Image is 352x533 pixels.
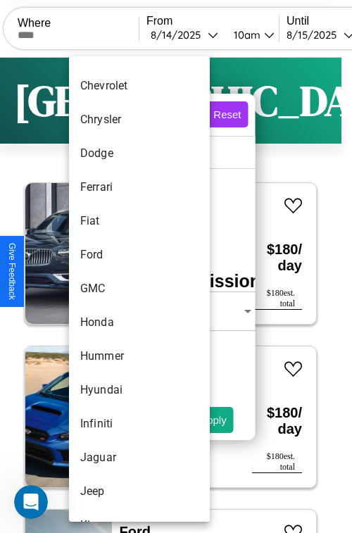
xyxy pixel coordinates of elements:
[69,441,210,475] li: Jaguar
[69,373,210,407] li: Hyundai
[69,475,210,508] li: Jeep
[14,485,48,519] iframe: Intercom live chat
[69,103,210,137] li: Chrysler
[69,339,210,373] li: Hummer
[69,272,210,306] li: GMC
[7,243,17,300] div: Give Feedback
[69,69,210,103] li: Chevrolet
[69,238,210,272] li: Ford
[69,170,210,204] li: Ferrari
[69,407,210,441] li: Infiniti
[69,204,210,238] li: Fiat
[69,137,210,170] li: Dodge
[69,306,210,339] li: Honda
